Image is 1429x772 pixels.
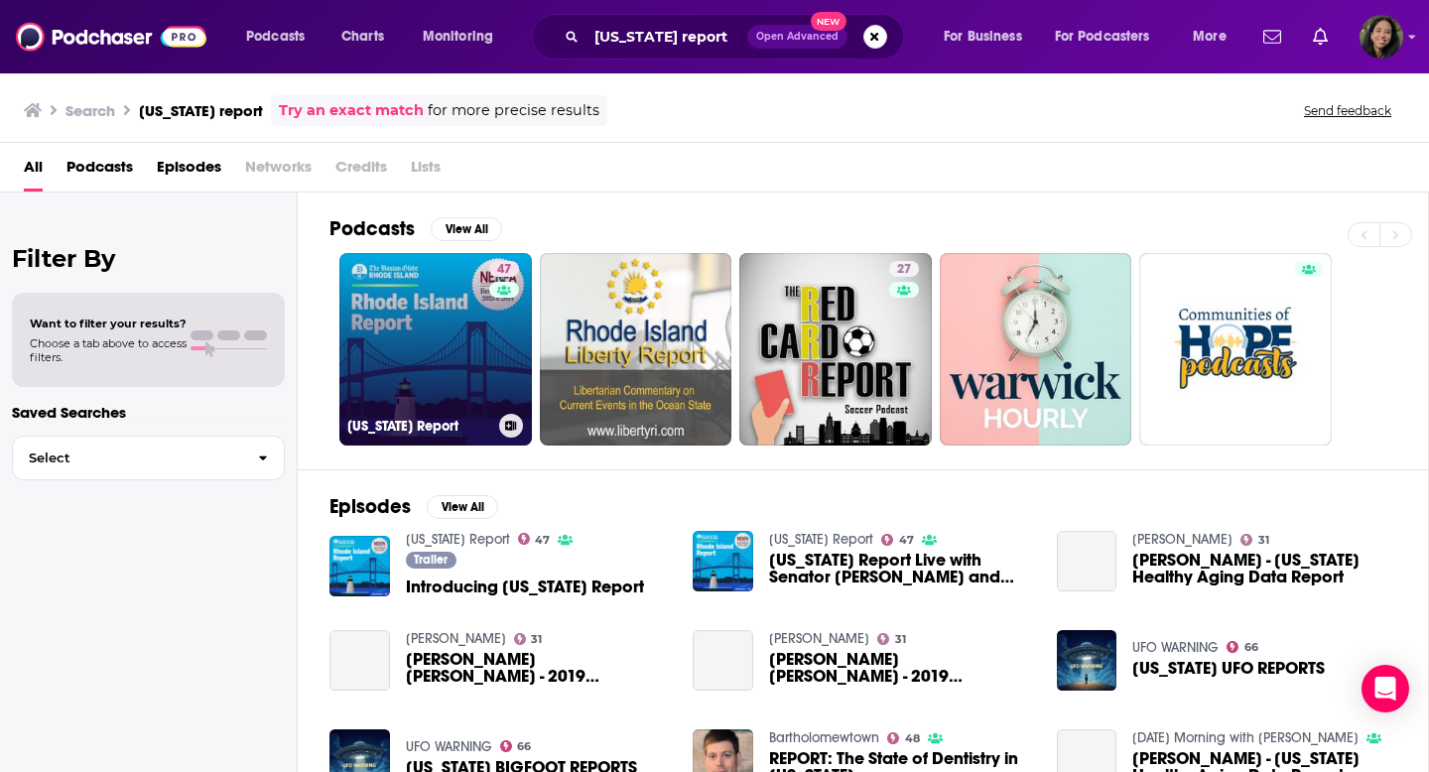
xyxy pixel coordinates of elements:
a: 48 [887,732,920,744]
a: 47 [881,534,914,546]
a: 47[US_STATE] Report [339,253,532,446]
a: UFO WARNING [406,738,492,755]
input: Search podcasts, credits, & more... [586,21,747,53]
a: 27 [739,253,932,446]
a: Elizabeth Burke Bryant - 2019 Rhode Island Kids Count report [329,630,390,691]
h3: Search [65,101,115,120]
a: Elizabeth Dougan - Rhode Island Healthy Aging Data Report [1132,552,1396,585]
a: Try an exact match [279,99,424,122]
span: 48 [905,734,920,743]
a: 66 [1227,641,1258,653]
a: Show notifications dropdown [1305,20,1336,54]
a: RHODE ISLAND UFO REPORTS [1132,660,1325,677]
span: Monitoring [423,23,493,51]
span: 27 [897,260,911,280]
span: 31 [1258,536,1269,545]
img: Rhode Island Report Live with Senator Reed and Representative Amo [693,531,753,591]
span: Podcasts [246,23,305,51]
button: Select [12,436,285,480]
a: All [24,151,43,192]
a: Rhode Island Report [406,531,510,548]
button: Show profile menu [1360,15,1403,59]
span: Open Advanced [756,32,839,42]
a: Elizabeth Burke Bryant - 2019 Rhode Island Kids Count report [769,651,1033,685]
a: 31 [877,633,906,645]
span: Introducing [US_STATE] Report [406,579,644,595]
a: Introducing Rhode Island Report [406,579,644,595]
a: 66 [500,740,532,752]
button: View All [431,217,502,241]
span: 47 [497,260,511,280]
span: Logged in as BroadleafBooks2 [1360,15,1403,59]
button: open menu [232,21,330,53]
span: New [811,12,846,31]
span: Charts [341,23,384,51]
button: Send feedback [1298,102,1397,119]
h3: [US_STATE] report [139,101,263,120]
a: 31 [514,633,543,645]
span: [PERSON_NAME] [PERSON_NAME] - 2019 [US_STATE] Kids Count report [769,651,1033,685]
span: Choose a tab above to access filters. [30,336,187,364]
a: Saturday Morning with Steve Klamkin [1132,729,1359,746]
a: Charts [328,21,396,53]
a: Show notifications dropdown [1255,20,1289,54]
span: Select [13,451,242,464]
p: Saved Searches [12,403,285,422]
h2: Podcasts [329,216,415,241]
span: 31 [895,635,906,644]
h2: Filter By [12,244,285,273]
h2: Episodes [329,494,411,519]
span: [PERSON_NAME] - [US_STATE] Healthy Aging Data Report [1132,552,1396,585]
span: [US_STATE] Report Live with Senator [PERSON_NAME] and Representative [PERSON_NAME] [769,552,1033,585]
a: Elizabeth Dougan - Rhode Island Healthy Aging Data Report [1057,531,1117,591]
a: 27 [889,261,919,277]
a: Rhode Island Report [769,531,873,548]
div: Open Intercom Messenger [1362,665,1409,712]
img: User Profile [1360,15,1403,59]
span: 47 [535,536,550,545]
a: Podcasts [66,151,133,192]
span: More [1193,23,1227,51]
span: 66 [517,742,531,751]
a: Episodes [157,151,221,192]
a: Elizabeth Burke Bryant - 2019 Rhode Island Kids Count report [693,630,753,691]
a: UFO WARNING [1132,639,1219,656]
a: PodcastsView All [329,216,502,241]
span: 47 [899,536,914,545]
span: Want to filter your results? [30,317,187,330]
img: Podchaser - Follow, Share and Rate Podcasts [16,18,206,56]
a: 31 [1240,534,1269,546]
h3: [US_STATE] Report [347,418,491,435]
img: Introducing Rhode Island Report [329,536,390,596]
a: Elizabeth Burke Bryant - 2019 Rhode Island Kids Count report [406,651,670,685]
span: Lists [411,151,441,192]
button: Open AdvancedNew [747,25,847,49]
span: 66 [1244,643,1258,652]
span: Trailer [414,554,448,566]
img: RHODE ISLAND UFO REPORTS [1057,630,1117,691]
button: open menu [409,21,519,53]
a: Bartholomewtown [769,729,879,746]
a: 47 [489,261,519,277]
button: open menu [1179,21,1251,53]
a: Steve Klamkin [406,630,506,647]
span: Credits [335,151,387,192]
span: Networks [245,151,312,192]
span: For Business [944,23,1022,51]
a: Steve Klamkin [1132,531,1233,548]
a: 47 [518,533,551,545]
div: Search podcasts, credits, & more... [551,14,923,60]
button: open menu [1042,21,1179,53]
a: Steve Klamkin [769,630,869,647]
span: [PERSON_NAME] [PERSON_NAME] - 2019 [US_STATE] Kids Count report [406,651,670,685]
a: Rhode Island Report Live with Senator Reed and Representative Amo [769,552,1033,585]
button: open menu [930,21,1047,53]
span: For Podcasters [1055,23,1150,51]
button: View All [427,495,498,519]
